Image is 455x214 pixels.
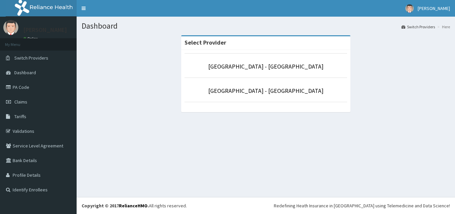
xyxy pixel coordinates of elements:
[208,63,323,70] a: [GEOGRAPHIC_DATA] - [GEOGRAPHIC_DATA]
[119,203,148,209] a: RelianceHMO
[418,5,450,11] span: [PERSON_NAME]
[14,70,36,76] span: Dashboard
[208,87,323,95] a: [GEOGRAPHIC_DATA] - [GEOGRAPHIC_DATA]
[14,55,48,61] span: Switch Providers
[14,113,26,119] span: Tariffs
[77,197,455,214] footer: All rights reserved.
[14,99,27,105] span: Claims
[82,203,149,209] strong: Copyright © 2017 .
[82,22,450,30] h1: Dashboard
[3,20,18,35] img: User Image
[401,24,435,30] a: Switch Providers
[23,36,39,41] a: Online
[405,4,414,13] img: User Image
[274,202,450,209] div: Redefining Heath Insurance in [GEOGRAPHIC_DATA] using Telemedicine and Data Science!
[23,27,67,33] p: [PERSON_NAME]
[185,39,226,46] strong: Select Provider
[436,24,450,30] li: Here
